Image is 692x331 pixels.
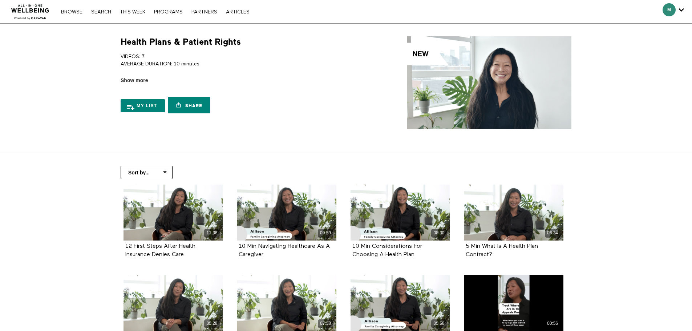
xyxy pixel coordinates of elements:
[466,243,538,258] strong: 5 Min What Is A Health Plan Contract?
[464,185,563,241] a: 5 Min What Is A Health Plan Contract? 06:34
[168,97,210,113] a: Share
[121,99,165,112] button: My list
[125,243,195,258] strong: 12 First Steps After Health Insurance Denies Care
[116,9,149,15] a: THIS WEEK
[121,53,343,68] p: VIDEOS: 7 AVERAGE DURATION: 10 minutes
[464,275,563,331] a: Track Where You Are In The Appeals Process (Highlight) 00:56
[121,77,148,84] span: Show more
[351,185,450,241] a: 10 Min Considerations For Choosing A Health Plan 08:30
[318,229,333,237] div: 09:59
[352,243,422,258] strong: 10 Min Considerations For Choosing A Health Plan
[237,275,336,331] a: 10 Min Understanding Medical Prior Authorization 07:58
[124,185,223,241] a: 12 First Steps After Health Insurance Denies Care 11:36
[204,229,220,237] div: 11:36
[545,229,561,237] div: 06:34
[222,9,253,15] a: ARTICLES
[150,9,186,15] a: PROGRAMS
[239,243,330,258] strong: 10 Min Navigating Healthcare As A Caregiver
[352,243,422,257] a: 10 Min Considerations For Choosing A Health Plan
[431,319,447,328] div: 05:58
[239,243,330,257] a: 10 Min Navigating Healthcare As A Caregiver
[57,8,253,15] nav: Primary
[124,275,223,331] a: 5 Min Health Plan Types & Rules 05:28
[188,9,221,15] a: PARTNERS
[431,229,447,237] div: 08:30
[318,319,333,328] div: 07:58
[121,36,241,48] h1: Health Plans & Patient Rights
[204,319,220,328] div: 05:28
[407,36,571,129] img: Health Plans & Patient Rights
[88,9,115,15] a: Search
[466,243,538,257] a: 5 Min What Is A Health Plan Contract?
[545,319,561,328] div: 00:56
[57,9,86,15] a: Browse
[237,185,336,241] a: 10 Min Navigating Healthcare As A Caregiver 09:59
[125,243,195,257] a: 12 First Steps After Health Insurance Denies Care
[351,275,450,331] a: 5 Min What Is Hospice? 05:58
